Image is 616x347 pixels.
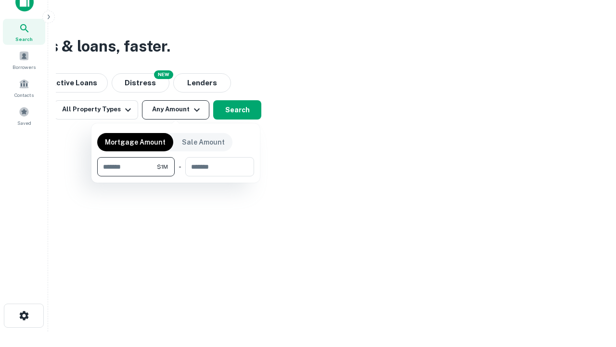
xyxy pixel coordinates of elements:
[105,137,166,147] p: Mortgage Amount
[568,270,616,316] iframe: Chat Widget
[182,137,225,147] p: Sale Amount
[179,157,181,176] div: -
[157,162,168,171] span: $1M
